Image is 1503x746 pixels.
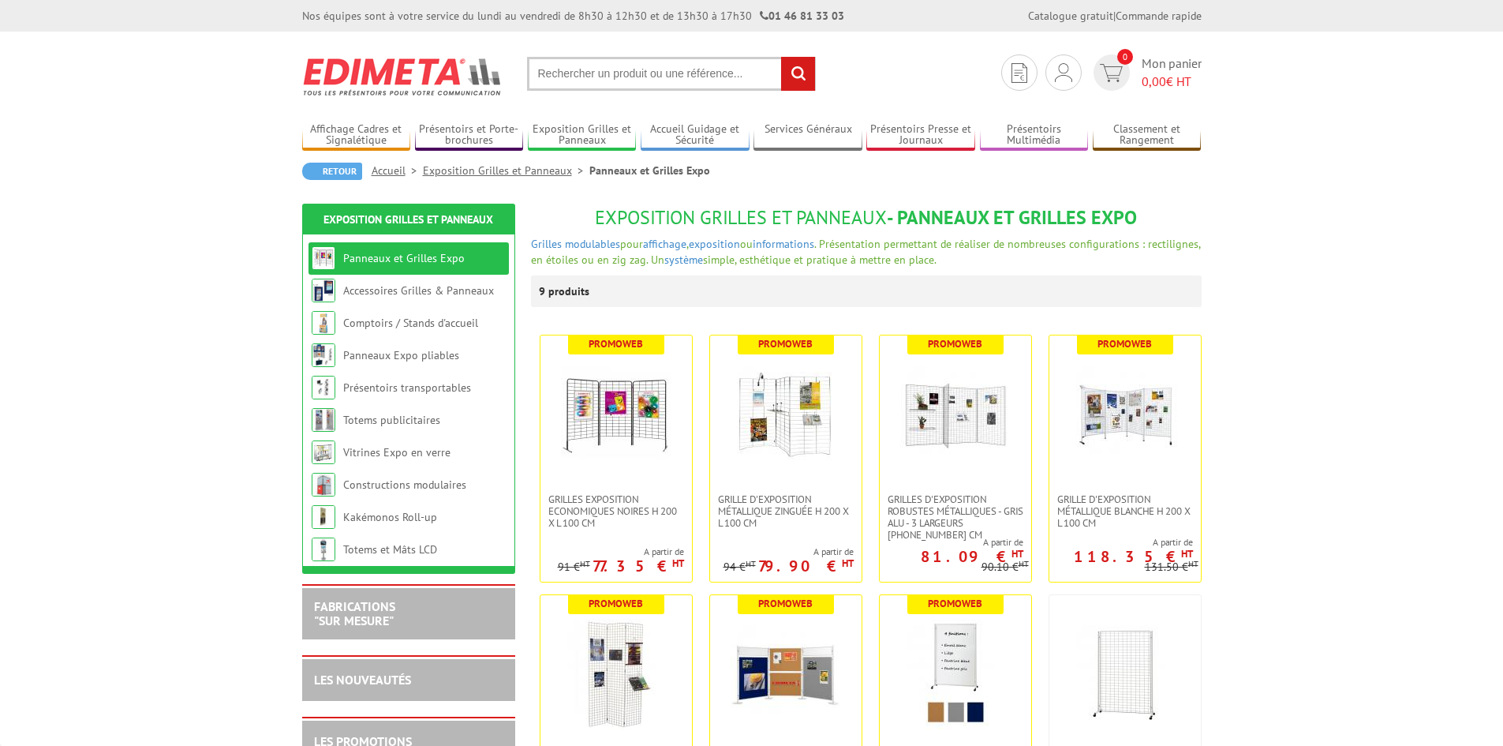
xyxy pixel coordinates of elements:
[312,311,335,335] img: Comptoirs / Stands d'accueil
[343,348,459,362] a: Panneaux Expo pliables
[312,473,335,497] img: Constructions modulaires
[312,440,335,464] img: Vitrines Expo en verre
[1049,536,1193,549] span: A partir de
[531,237,562,251] a: Grilles
[343,316,478,330] a: Comptoirs / Stands d'accueil
[1049,493,1201,529] a: Grille d'exposition métallique blanche H 200 x L 100 cm
[343,251,465,265] a: Panneaux et Grilles Expo
[539,276,598,307] p: 9 produits
[760,9,844,23] strong: 01 46 81 33 03
[343,380,471,395] a: Présentoirs transportables
[531,237,1200,267] span: pour , ou . Présentation permettant de réaliser de nombreuses configurations : rectilignes, en ét...
[921,552,1023,561] p: 81.09 €
[731,619,841,729] img: Panneaux & Grilles modulables - liège, feutrine grise ou bleue, blanc laqué ou gris alu
[758,561,854,571] p: 79.90 €
[415,122,524,148] a: Présentoirs et Porte-brochures
[372,163,423,178] a: Accueil
[343,478,466,492] a: Constructions modulaires
[343,510,437,524] a: Kakémonos Roll-up
[343,445,451,459] a: Vitrines Expo en verre
[565,237,620,251] a: modulables
[689,237,740,251] a: exposition
[1142,54,1202,91] span: Mon panier
[641,122,750,148] a: Accueil Guidage et Sécurité
[589,597,643,610] b: Promoweb
[1028,9,1113,23] a: Catalogue gratuit
[1100,64,1123,82] img: devis rapide
[981,561,1029,573] p: 90.10 €
[718,493,854,529] span: Grille d'exposition métallique Zinguée H 200 x L 100 cm
[1055,63,1072,82] img: devis rapide
[1142,73,1202,91] span: € HT
[723,545,854,558] span: A partir de
[900,619,1011,729] img: Panneaux Affichage et Ecriture Mobiles - finitions liège punaisable, feutrine gris clair ou bleue...
[314,672,411,688] a: LES NOUVEAUTÉS
[1093,122,1202,148] a: Classement et Rangement
[1117,49,1133,65] span: 0
[1070,359,1180,470] img: Grille d'exposition métallique blanche H 200 x L 100 cm
[540,493,692,529] a: Grilles Exposition Economiques Noires H 200 x L 100 cm
[528,122,637,148] a: Exposition Grilles et Panneaux
[314,598,395,628] a: FABRICATIONS"Sur Mesure"
[842,557,854,570] sup: HT
[312,408,335,432] img: Totems publicitaires
[900,359,1011,470] img: Grilles d'exposition robustes métalliques - gris alu - 3 largeurs 70-100-120 cm
[312,376,335,399] img: Présentoirs transportables
[312,343,335,367] img: Panneaux Expo pliables
[672,557,684,570] sup: HT
[758,597,813,610] b: Promoweb
[302,163,362,180] a: Retour
[1070,619,1180,729] img: Panneaux Exposition Grilles mobiles sur roulettes - gris clair
[1145,561,1198,573] p: 131.50 €
[746,558,756,569] sup: HT
[1011,63,1027,83] img: devis rapide
[595,205,887,230] span: Exposition Grilles et Panneaux
[1028,8,1202,24] div: |
[312,505,335,529] img: Kakémonos Roll-up
[323,212,493,227] a: Exposition Grilles et Panneaux
[1057,493,1193,529] span: Grille d'exposition métallique blanche H 200 x L 100 cm
[580,558,590,569] sup: HT
[558,545,684,558] span: A partir de
[888,493,1023,541] span: Grilles d'exposition robustes métalliques - gris alu - 3 largeurs [PHONE_NUMBER] cm
[1188,558,1198,569] sup: HT
[561,619,671,729] img: Grille d'exposition économique blanche, fixation murale, paravent ou sur pied
[1090,54,1202,91] a: devis rapide 0 Mon panier 0,00€ HT
[527,57,816,91] input: Rechercher un produit ou une référence...
[866,122,975,148] a: Présentoirs Presse et Journaux
[561,359,671,470] img: Grilles Exposition Economiques Noires H 200 x L 100 cm
[312,246,335,270] img: Panneaux et Grilles Expo
[928,597,982,610] b: Promoweb
[593,561,684,571] p: 77.35 €
[1116,9,1202,23] a: Commande rapide
[758,337,813,351] b: Promoweb
[664,253,703,267] a: système
[343,413,440,427] a: Totems publicitaires
[312,279,335,302] img: Accessoires Grilles & Panneaux
[302,122,411,148] a: Affichage Cadres et Signalétique
[731,359,841,470] img: Grille d'exposition métallique Zinguée H 200 x L 100 cm
[1097,337,1152,351] b: Promoweb
[1181,547,1193,560] sup: HT
[980,122,1089,148] a: Présentoirs Multimédia
[723,561,756,573] p: 94 €
[753,122,862,148] a: Services Généraux
[753,237,814,251] a: informations
[302,47,503,106] img: Edimeta
[1142,73,1166,89] span: 0,00
[928,337,982,351] b: Promoweb
[558,561,590,573] p: 91 €
[312,538,335,561] img: Totems et Mâts LCD
[589,337,643,351] b: Promoweb
[548,493,684,529] span: Grilles Exposition Economiques Noires H 200 x L 100 cm
[531,208,1202,228] h1: - Panneaux et Grilles Expo
[880,493,1031,541] a: Grilles d'exposition robustes métalliques - gris alu - 3 largeurs [PHONE_NUMBER] cm
[880,536,1023,549] span: A partir de
[302,8,844,24] div: Nos équipes sont à votre service du lundi au vendredi de 8h30 à 12h30 et de 13h30 à 17h30
[643,237,686,251] a: affichage
[710,493,862,529] a: Grille d'exposition métallique Zinguée H 200 x L 100 cm
[781,57,815,91] input: rechercher
[1019,558,1029,569] sup: HT
[589,163,710,178] li: Panneaux et Grilles Expo
[1011,547,1023,560] sup: HT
